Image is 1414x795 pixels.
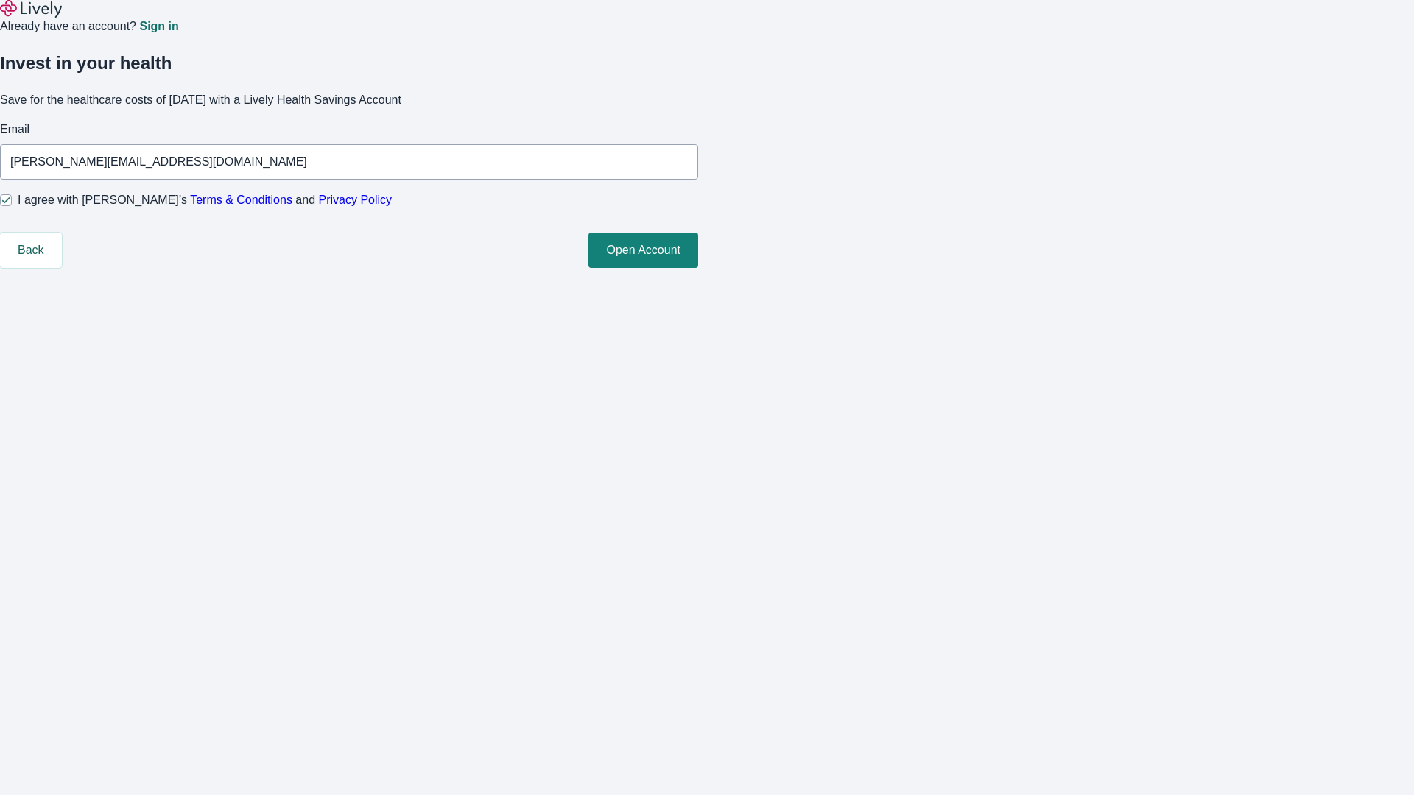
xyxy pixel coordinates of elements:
a: Terms & Conditions [190,194,292,206]
a: Privacy Policy [319,194,393,206]
span: I agree with [PERSON_NAME]’s and [18,191,392,209]
button: Open Account [588,233,698,268]
a: Sign in [139,21,178,32]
